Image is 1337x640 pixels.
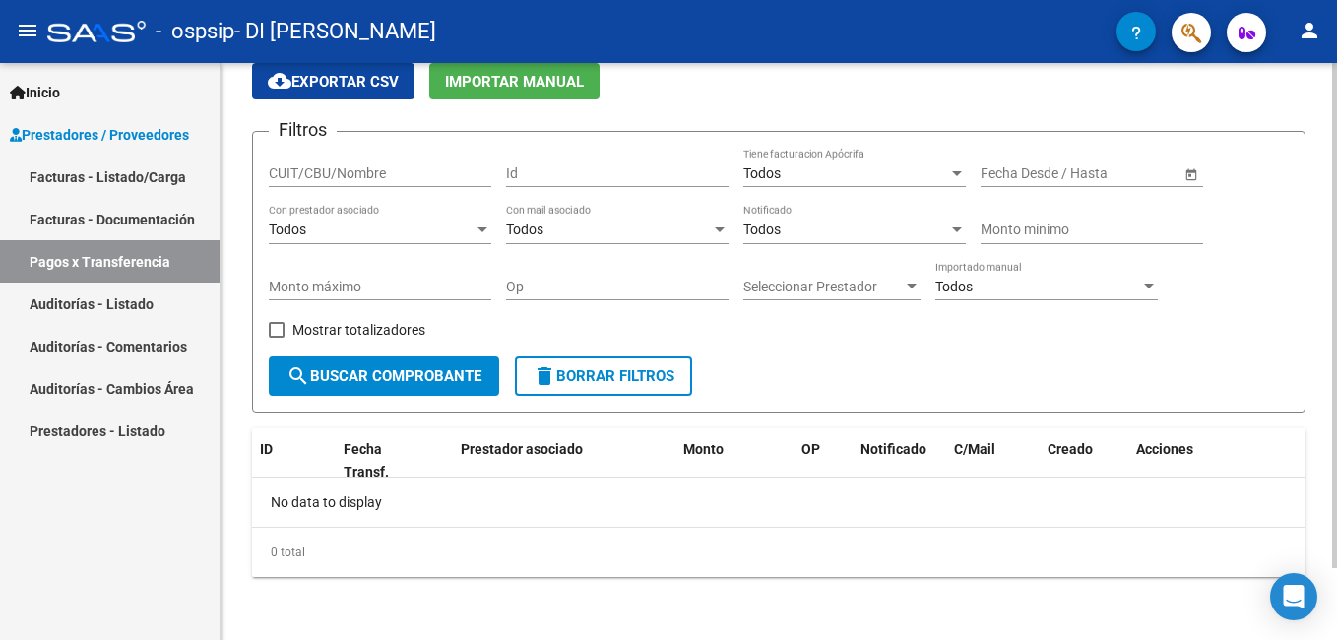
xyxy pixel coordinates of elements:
[252,428,336,493] datatable-header-cell: ID
[533,364,556,388] mat-icon: delete
[286,367,481,385] span: Buscar Comprobante
[801,441,820,457] span: OP
[935,279,973,294] span: Todos
[445,73,584,91] span: Importar Manual
[794,428,853,493] datatable-header-cell: OP
[1128,428,1305,493] datatable-header-cell: Acciones
[954,441,995,457] span: C/Mail
[10,82,60,103] span: Inicio
[252,63,414,99] button: Exportar CSV
[675,428,794,493] datatable-header-cell: Monto
[1180,163,1201,184] button: Open calendar
[344,441,389,480] span: Fecha Transf.
[252,478,1305,527] div: No data to display
[1040,428,1128,493] datatable-header-cell: Creado
[743,279,903,295] span: Seleccionar Prestador
[853,428,946,493] datatable-header-cell: Notificado
[453,428,675,493] datatable-header-cell: Prestador asociado
[268,73,399,91] span: Exportar CSV
[252,528,1305,577] div: 0 total
[1069,165,1166,182] input: Fecha fin
[292,318,425,342] span: Mostrar totalizadores
[683,441,724,457] span: Monto
[946,428,1040,493] datatable-header-cell: C/Mail
[16,19,39,42] mat-icon: menu
[286,364,310,388] mat-icon: search
[1048,441,1093,457] span: Creado
[10,124,189,146] span: Prestadores / Proveedores
[743,165,781,181] span: Todos
[269,356,499,396] button: Buscar Comprobante
[860,441,926,457] span: Notificado
[515,356,692,396] button: Borrar Filtros
[1270,573,1317,620] div: Open Intercom Messenger
[1136,441,1193,457] span: Acciones
[269,116,337,144] h3: Filtros
[1298,19,1321,42] mat-icon: person
[743,222,781,237] span: Todos
[461,441,583,457] span: Prestador asociado
[506,222,543,237] span: Todos
[156,10,234,53] span: - ospsip
[268,69,291,93] mat-icon: cloud_download
[234,10,436,53] span: - DI [PERSON_NAME]
[429,63,600,99] button: Importar Manual
[269,222,306,237] span: Todos
[533,367,674,385] span: Borrar Filtros
[981,165,1052,182] input: Fecha inicio
[260,441,273,457] span: ID
[336,428,424,493] datatable-header-cell: Fecha Transf.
